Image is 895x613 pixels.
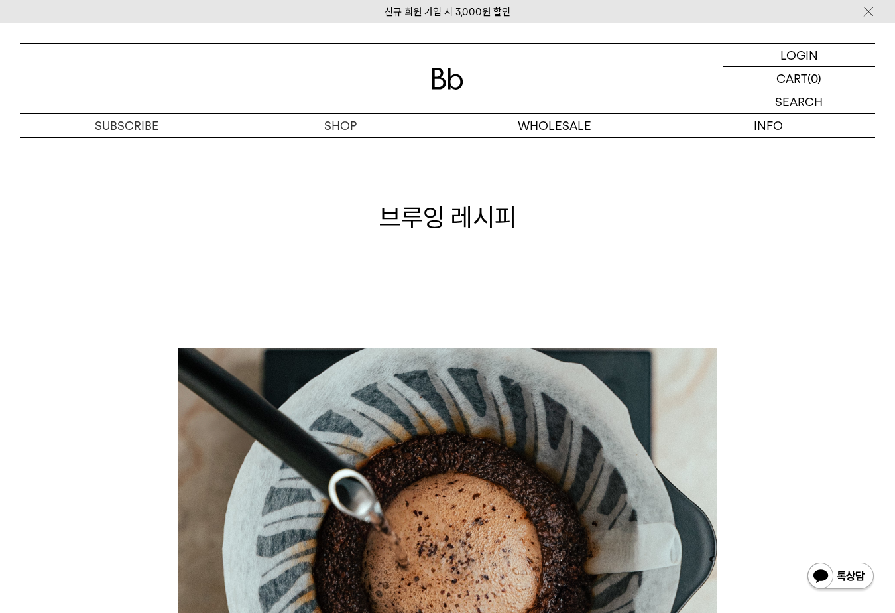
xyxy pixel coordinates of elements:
[723,44,875,67] a: LOGIN
[662,114,876,137] p: INFO
[775,90,823,113] p: SEARCH
[806,561,875,593] img: 카카오톡 채널 1:1 채팅 버튼
[20,114,234,137] a: SUBSCRIBE
[780,44,818,66] p: LOGIN
[432,68,463,90] img: 로고
[776,67,807,90] p: CART
[385,6,510,18] a: 신규 회원 가입 시 3,000원 할인
[723,67,875,90] a: CART (0)
[20,200,875,235] h1: 브루잉 레시피
[447,114,662,137] p: WHOLESALE
[234,114,448,137] a: SHOP
[807,67,821,90] p: (0)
